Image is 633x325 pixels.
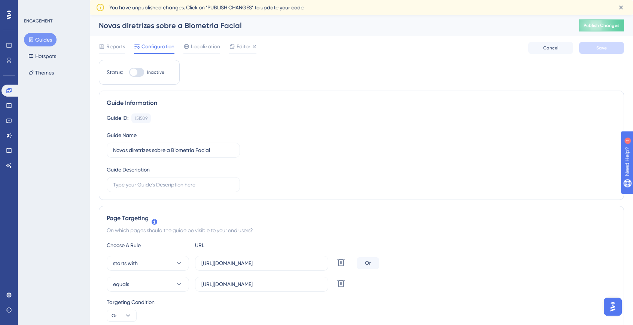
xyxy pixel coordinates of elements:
button: starts with [107,256,189,271]
button: Or [107,310,137,322]
button: Cancel [528,42,573,54]
span: Need Help? [18,2,47,11]
span: Configuration [141,42,174,51]
div: Guide Description [107,165,150,174]
button: Themes [24,66,58,79]
span: Reports [106,42,125,51]
div: URL [195,241,277,250]
span: Cancel [543,45,559,51]
input: Type your Guide’s Name here [113,146,234,154]
div: Choose A Rule [107,241,189,250]
div: On which pages should the guide be visible to your end users? [107,226,616,235]
iframe: UserGuiding AI Assistant Launcher [602,295,624,318]
div: Page Targeting [107,214,616,223]
button: equals [107,277,189,292]
div: Targeting Condition [107,298,616,307]
input: yourwebsite.com/path [201,259,322,267]
span: Inactive [147,69,164,75]
button: Publish Changes [579,19,624,31]
div: 1 [52,4,54,10]
button: Hotspots [24,49,61,63]
span: Or [112,313,117,319]
div: Or [357,257,379,269]
span: Localization [191,42,220,51]
div: Guide Information [107,98,616,107]
span: Publish Changes [584,22,620,28]
div: ENGAGEMENT [24,18,52,24]
div: Guide Name [107,131,137,140]
button: Guides [24,33,57,46]
div: Novas diretrizes sobre a Biometria Facial [99,20,560,31]
div: 151509 [135,115,147,121]
span: You have unpublished changes. Click on ‘PUBLISH CHANGES’ to update your code. [109,3,304,12]
span: starts with [113,259,138,268]
span: Editor [237,42,250,51]
button: Save [579,42,624,54]
div: Guide ID: [107,113,128,123]
span: Save [596,45,607,51]
span: equals [113,280,129,289]
input: yourwebsite.com/path [201,280,322,288]
div: Status: [107,68,123,77]
input: Type your Guide’s Description here [113,180,234,189]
